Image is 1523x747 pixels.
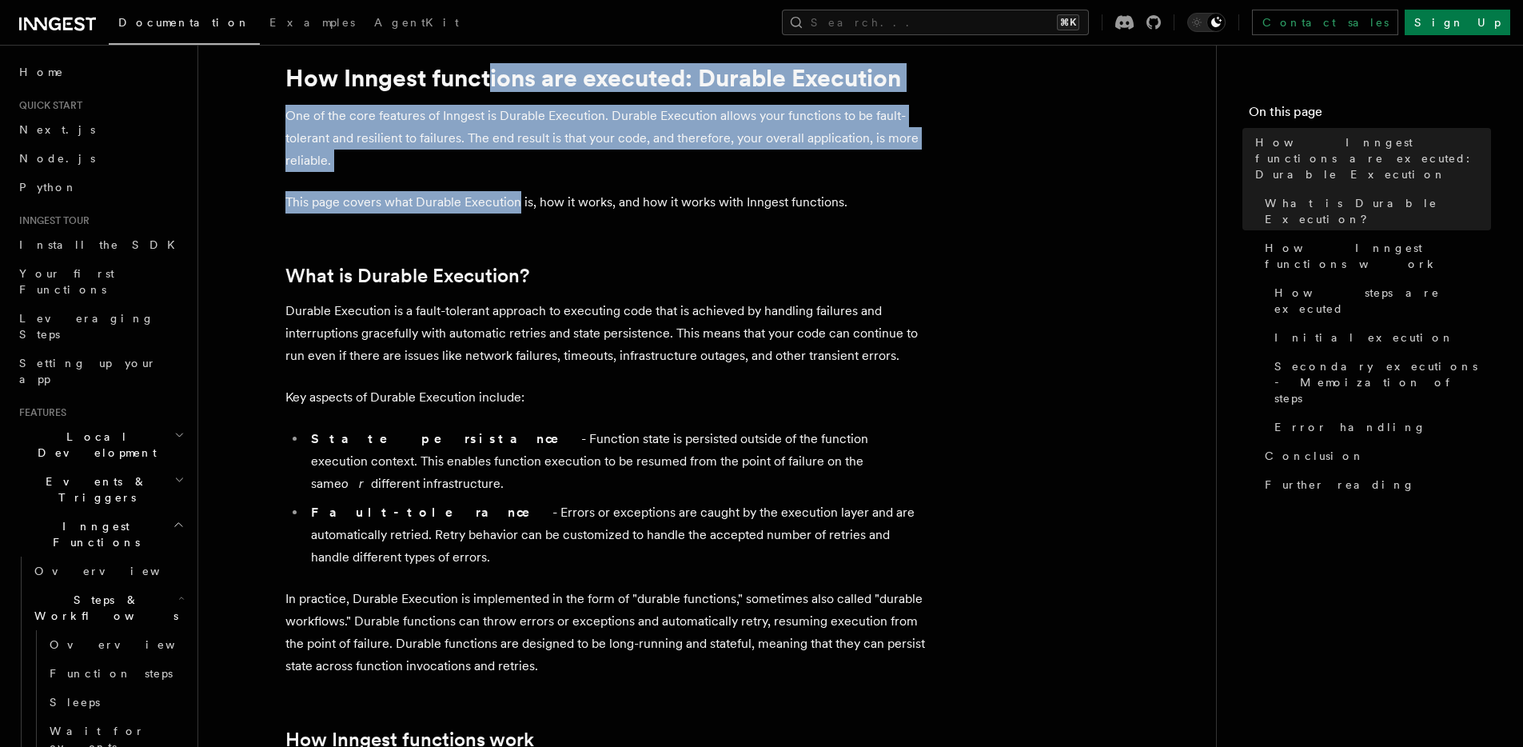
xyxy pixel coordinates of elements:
span: How steps are executed [1274,285,1491,317]
a: What is Durable Execution? [285,265,529,287]
span: How Inngest functions work [1265,240,1491,272]
em: or [341,476,371,491]
span: Examples [269,16,355,29]
a: AgentKit [365,5,468,43]
a: Python [13,173,188,202]
a: Documentation [109,5,260,45]
kbd: ⌘K [1057,14,1079,30]
li: - Errors or exceptions are caught by the execution layer and are automatically retried. Retry beh... [306,501,925,569]
a: Examples [260,5,365,43]
a: Contact sales [1252,10,1398,35]
span: Error handling [1274,419,1426,435]
a: Leveraging Steps [13,304,188,349]
a: What is Durable Execution? [1258,189,1491,234]
span: Initial execution [1274,330,1454,346]
p: Key aspects of Durable Execution include: [285,386,925,409]
a: Secondary executions - Memoization of steps [1268,352,1491,413]
a: Function steps [43,659,188,688]
a: Overview [28,557,188,585]
span: Function steps [50,667,173,680]
a: Node.js [13,144,188,173]
h4: On this page [1249,102,1491,128]
span: Overview [50,638,214,651]
span: Next.js [19,123,95,136]
span: How Inngest functions are executed: Durable Execution [1255,134,1491,182]
span: Conclusion [1265,448,1365,464]
a: Next.js [13,115,188,144]
p: One of the core features of Inngest is Durable Execution. Durable Execution allows your functions... [285,105,925,172]
span: Local Development [13,429,174,461]
a: Further reading [1258,470,1491,499]
strong: Fault-tolerance [311,505,552,520]
a: Your first Functions [13,259,188,304]
button: Events & Triggers [13,467,188,512]
a: Home [13,58,188,86]
span: AgentKit [374,16,459,29]
span: Further reading [1265,477,1415,493]
a: How Inngest functions are executed: Durable Execution [1249,128,1491,189]
span: Leveraging Steps [19,312,154,341]
span: Install the SDK [19,238,185,251]
a: Sleeps [43,688,188,717]
li: - Function state is persisted outside of the function execution context. This enables function ex... [306,428,925,495]
button: Search...⌘K [782,10,1089,35]
a: Error handling [1268,413,1491,441]
span: Features [13,406,66,419]
span: Setting up your app [19,357,157,385]
a: Overview [43,630,188,659]
a: Conclusion [1258,441,1491,470]
span: Inngest Functions [13,518,173,550]
button: Toggle dark mode [1187,13,1226,32]
span: Inngest tour [13,214,90,227]
button: Local Development [13,422,188,467]
a: How Inngest functions work [1258,234,1491,278]
span: Your first Functions [19,267,114,296]
span: Sleeps [50,696,100,709]
button: Steps & Workflows [28,585,188,630]
span: Secondary executions - Memoization of steps [1274,358,1491,406]
span: Node.js [19,152,95,165]
strong: State persistance [311,431,581,446]
span: What is Durable Execution? [1265,195,1491,227]
span: Overview [34,565,199,577]
a: Initial execution [1268,323,1491,352]
a: How steps are executed [1268,278,1491,323]
span: Documentation [118,16,250,29]
p: This page covers what Durable Execution is, how it works, and how it works with Inngest functions. [285,191,925,214]
p: In practice, Durable Execution is implemented in the form of "durable functions," sometimes also ... [285,588,925,677]
h1: How Inngest functions are executed: Durable Execution [285,63,925,92]
span: Python [19,181,78,194]
a: Setting up your app [13,349,188,393]
p: Durable Execution is a fault-tolerant approach to executing code that is achieved by handling fai... [285,300,925,367]
span: Home [19,64,64,80]
span: Quick start [13,99,82,112]
a: Sign Up [1405,10,1510,35]
span: Events & Triggers [13,473,174,505]
span: Steps & Workflows [28,592,178,624]
a: Install the SDK [13,230,188,259]
button: Inngest Functions [13,512,188,557]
